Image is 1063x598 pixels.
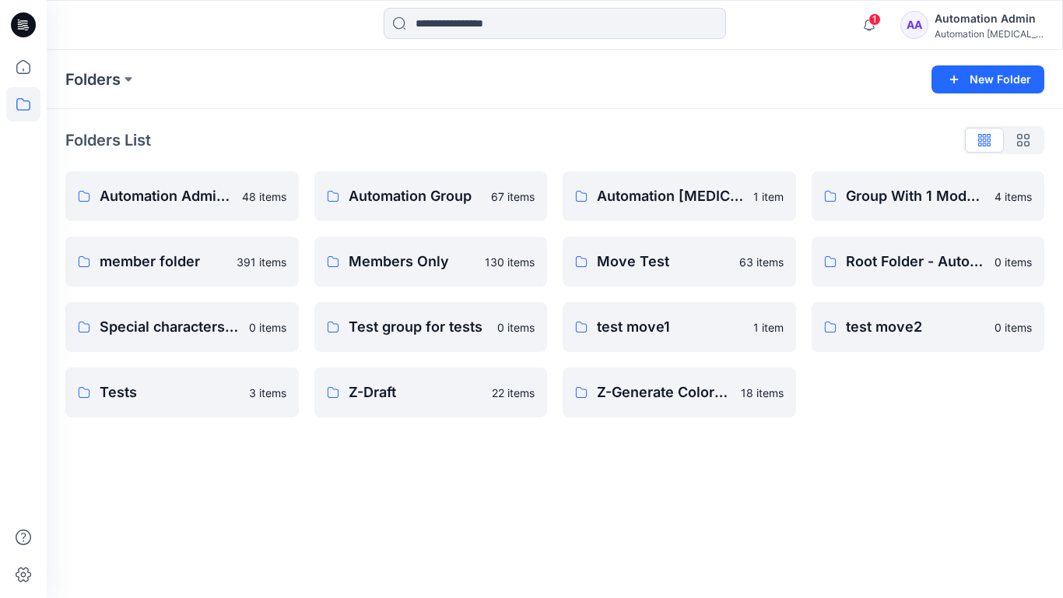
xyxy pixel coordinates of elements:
a: Automation Group67 items [314,171,548,221]
p: 48 items [242,188,286,205]
p: Automation [MEDICAL_DATA][DOMAIN_NAME] [597,185,744,207]
p: 3 items [249,385,286,401]
p: 0 items [995,319,1032,336]
a: Z-Draft22 items [314,368,548,417]
p: Group With 1 Moderator 2 [846,185,986,207]
p: 0 items [249,319,286,336]
p: member folder [100,251,227,273]
p: 18 items [741,385,784,401]
a: Move Test63 items [563,237,796,287]
p: 130 items [485,254,535,270]
p: 67 items [491,188,535,205]
p: Folders List [65,128,151,152]
a: Z-Generate Colorways18 items [563,368,796,417]
p: Z-Draft [349,382,483,403]
a: test move11 item [563,302,796,352]
a: Tests3 items [65,368,299,417]
p: 391 items [237,254,286,270]
p: Test group for tests [349,316,489,338]
p: Special characters !@#$%^&*)( [100,316,240,338]
p: Z-Generate Colorways [597,382,731,403]
p: test move1 [597,316,744,338]
p: 1 item [753,319,784,336]
p: Automation Admin's Personal Zone [100,185,233,207]
div: Automation Admin [935,9,1044,28]
button: New Folder [931,65,1044,93]
a: Test group for tests0 items [314,302,548,352]
a: Special characters !@#$%^&*)(0 items [65,302,299,352]
p: 22 items [492,385,535,401]
p: 0 items [497,319,535,336]
p: 1 item [753,188,784,205]
a: Automation Admin's Personal Zone48 items [65,171,299,221]
p: test move2 [846,316,986,338]
div: AA [900,11,928,39]
p: Members Only [349,251,476,273]
a: Members Only130 items [314,237,548,287]
p: 0 items [995,254,1032,270]
p: Move Test [597,251,730,273]
a: test move20 items [812,302,1045,352]
a: member folder391 items [65,237,299,287]
a: Group With 1 Moderator 24 items [812,171,1045,221]
p: 63 items [739,254,784,270]
a: Root Folder - Automation0 items [812,237,1045,287]
div: Automation [MEDICAL_DATA]... [935,28,1044,40]
p: Root Folder - Automation [846,251,986,273]
a: Automation [MEDICAL_DATA][DOMAIN_NAME]1 item [563,171,796,221]
p: Tests [100,382,240,403]
a: Folders [65,69,121,90]
span: 1 [868,13,881,26]
p: Automation Group [349,185,482,207]
p: 4 items [995,188,1032,205]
